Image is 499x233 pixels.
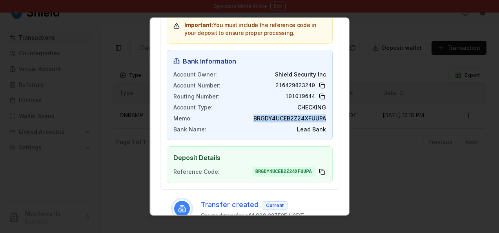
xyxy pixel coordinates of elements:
[253,115,326,122] span: BRGDY4UCEB2Z24XFUUPA
[173,104,213,111] span: Account Type:
[297,104,326,111] span: CHECKING
[173,126,206,133] span: Bank Name:
[173,153,326,162] h4: Deposit Details
[173,93,219,100] span: Routing Number:
[285,93,315,100] span: 101019644
[184,22,213,28] strong: Important:
[275,82,315,89] span: 216429823240
[297,126,326,133] span: Lead Bank
[173,71,217,78] span: Account Owner:
[201,212,339,220] p: Created transfer of 1,980.027525 USDT
[173,115,192,122] span: Memo:
[262,201,288,210] div: Current
[275,71,326,78] span: Shield Security Inc
[173,21,326,37] h5: You must include the reference code in your deposit to ensure proper processing.
[173,56,326,66] h4: Bank Information
[201,199,288,210] h3: Transfer created
[173,82,220,89] span: Account Number:
[252,167,315,177] span: BRGDY4UCEB2Z24XFUUPA
[173,168,220,176] span: Reference Code:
